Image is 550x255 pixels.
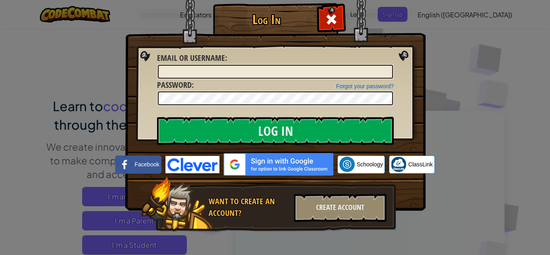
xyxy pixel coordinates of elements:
[157,52,225,63] span: Email or Username
[336,83,394,89] a: Forgot your password?
[215,12,318,27] h1: Log In
[157,117,394,145] input: Log In
[391,157,406,172] img: classlink-logo-small.png
[294,194,387,222] div: Create Account
[339,157,355,172] img: schoology.png
[157,79,194,91] label: :
[157,79,192,90] span: Password
[209,196,289,219] div: Want to create an account?
[117,157,132,172] img: facebook_small.png
[134,160,159,168] span: Facebook
[223,153,333,176] img: gplus_sso_button2.svg
[357,160,383,168] span: Schoology
[157,52,227,64] label: :
[165,156,219,173] img: clever-logo-blue.png
[408,160,433,168] span: ClassLink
